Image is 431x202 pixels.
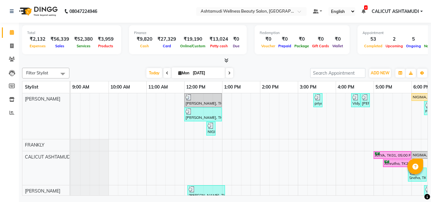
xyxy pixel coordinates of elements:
span: [PERSON_NAME] [25,96,60,102]
div: ₹0 [293,36,310,43]
a: 4:00 PM [336,83,356,92]
a: 9:00 AM [71,83,91,92]
span: CALICUT ASHTAMUDI [372,8,419,15]
span: Gift Cards [310,44,331,48]
a: 11:00 AM [147,83,169,92]
div: ₹0 [331,36,345,43]
div: Amrutha, TK21, 05:15 PM-06:15 PM, Hair Spa [384,160,420,166]
div: ₹56,339 [48,36,72,43]
div: ₹0 [310,36,331,43]
span: Sales [54,44,66,48]
div: ₹27,329 [155,36,179,43]
span: FRANKLY [25,142,44,148]
span: Cash [139,44,151,48]
span: Mon [177,71,191,75]
span: ADD NEW [371,71,389,75]
div: [PERSON_NAME], TK02, 12:00 PM-01:00 PM, Un-Tan Facial [185,108,221,120]
b: 08047224946 [69,3,97,20]
button: ADD NEW [369,69,391,78]
a: 4 [362,9,365,14]
div: ₹0 [277,36,293,43]
span: Today [146,68,162,78]
a: 10:00 AM [109,83,132,92]
div: ₹52,380 [72,36,95,43]
div: ₹2,132 [27,36,48,43]
iframe: chat widget [404,177,425,196]
div: ARYA, TK01, 05:00 PM-06:00 PM, Hair Spa [374,152,410,158]
span: [PERSON_NAME] [25,188,60,194]
div: Vidya, TK17, 04:25 PM-04:40 PM, Eyebrows Threading [352,94,360,106]
span: Due [231,44,241,48]
div: ₹3,959 [95,36,116,43]
span: Petty cash [209,44,229,48]
div: ₹19,190 [179,36,207,43]
div: ₹0 [231,36,242,43]
div: 5 [404,36,422,43]
img: logo [16,3,59,20]
div: Total [27,30,116,36]
span: Expenses [28,44,47,48]
a: 1:00 PM [222,83,242,92]
span: Stylist [25,84,38,90]
span: Completed [363,44,384,48]
div: [PERSON_NAME], TK08, 12:05 PM-01:05 PM, Root Touch-Up ([MEDICAL_DATA] Free) [188,186,224,198]
span: 4 [364,5,368,10]
div: 2 [384,36,404,43]
a: 2:00 PM [260,83,280,92]
a: 5:00 PM [374,83,394,92]
div: NIGIMA, TK06, 12:35 PM-12:50 PM, Eyebrows Threading [207,123,215,135]
input: Search Appointment [310,68,365,78]
span: Prepaid [277,44,293,48]
div: Finance [134,30,242,36]
span: Upcoming [384,44,404,48]
input: 2025-09-01 [191,68,222,78]
div: [PERSON_NAME], TK19, 04:40 PM-04:55 PM, Eyebrows Threading [361,94,369,106]
span: Ongoing [404,44,422,48]
span: Online/Custom [179,44,207,48]
span: Card [161,44,173,48]
div: [PERSON_NAME], TK02, 12:00 PM-01:00 PM, D-Tan Cleanup [185,94,221,106]
div: Redemption [260,30,345,36]
span: Filter Stylist [26,70,48,75]
div: priyanka, TK11, 03:25 PM-03:40 PM, Eyebrows Threading [314,94,322,106]
div: 53 [363,36,384,43]
span: Services [75,44,92,48]
span: CALICUT ASHTAMUDI [25,154,71,160]
span: Voucher [260,44,277,48]
div: ₹0 [260,36,277,43]
div: Sneha, TK27, 05:55 PM-06:25 PM, Make up [409,169,426,181]
span: Products [97,44,115,48]
span: Wallet [331,44,345,48]
a: 3:00 PM [298,83,318,92]
span: Package [293,44,310,48]
div: ₹13,024 [207,36,231,43]
a: 12:00 PM [185,83,207,92]
div: ₹9,820 [134,36,155,43]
